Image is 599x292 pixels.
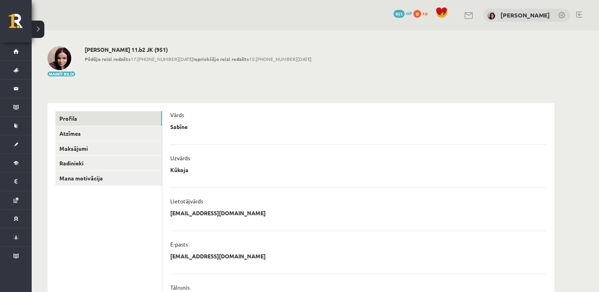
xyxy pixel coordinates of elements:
[170,123,188,130] p: Sabīne
[170,111,184,118] p: Vārds
[55,141,162,156] a: Maksājumi
[48,46,71,70] img: Sabīne Kūkoja
[193,56,249,62] b: Iepriekšējo reizi redzēts
[413,10,421,18] span: 0
[406,10,412,16] span: mP
[170,252,266,260] p: [EMAIL_ADDRESS][DOMAIN_NAME]
[85,56,131,62] b: Pēdējo reizi redzēts
[422,10,428,16] span: xp
[48,72,75,76] button: Mainīt bildi
[55,171,162,186] a: Mana motivācija
[85,55,312,63] span: 17:[PHONE_NUMBER][DATE] 15:[PHONE_NUMBER][DATE]
[394,10,412,16] a: 951 mP
[85,46,312,53] h2: [PERSON_NAME] 11.b2 JK (951)
[55,126,162,141] a: Atzīmes
[500,11,550,19] a: [PERSON_NAME]
[170,197,203,205] p: Lietotājvārds
[413,10,432,16] a: 0 xp
[170,241,188,248] p: E-pasts
[394,10,405,18] span: 951
[170,284,190,291] p: Tālrunis
[55,111,162,126] a: Profils
[170,166,188,173] p: Kūkoja
[487,12,495,20] img: Sabīne Kūkoja
[170,154,190,161] p: Uzvārds
[55,156,162,171] a: Radinieki
[9,14,32,34] a: Rīgas 1. Tālmācības vidusskola
[170,209,266,216] p: [EMAIL_ADDRESS][DOMAIN_NAME]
